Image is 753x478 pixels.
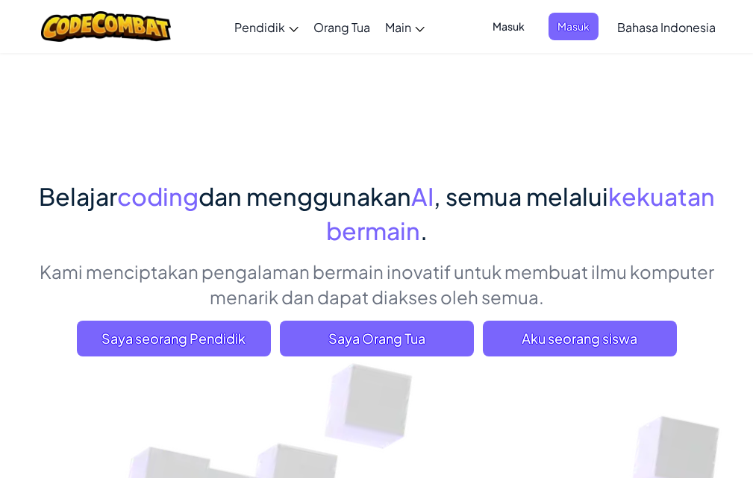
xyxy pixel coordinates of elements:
span: dan menggunakan [199,181,411,211]
a: Saya seorang Pendidik [77,321,271,356]
span: Belajar [39,181,117,211]
a: Pendidik [227,7,306,47]
a: Saya Orang Tua [280,321,474,356]
span: Pendidik [234,19,285,35]
a: Bahasa Indonesia [610,7,723,47]
span: AI [411,181,434,211]
img: CodeCombat logo [41,11,172,42]
p: Kami menciptakan pengalaman bermain inovatif untuk membuat ilmu komputer menarik dan dapat diakse... [26,259,728,309]
button: Aku seorang siswa [483,321,677,356]
button: Masuk [549,13,599,40]
a: Orang Tua [306,7,378,47]
button: Masuk [484,13,534,40]
span: , semua melalui [434,181,608,211]
span: coding [117,181,199,211]
span: Main [385,19,411,35]
a: Main [378,7,432,47]
span: Bahasa Indonesia [617,19,716,35]
span: . [420,216,428,245]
